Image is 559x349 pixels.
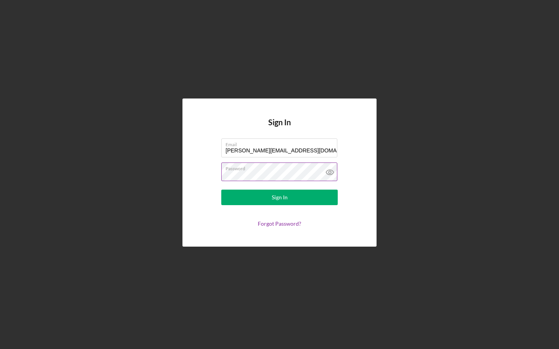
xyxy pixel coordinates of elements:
button: Sign In [221,190,338,205]
label: Password [226,163,337,171]
a: Forgot Password? [258,220,301,227]
h4: Sign In [268,118,291,138]
div: Sign In [272,190,288,205]
label: Email [226,139,337,147]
